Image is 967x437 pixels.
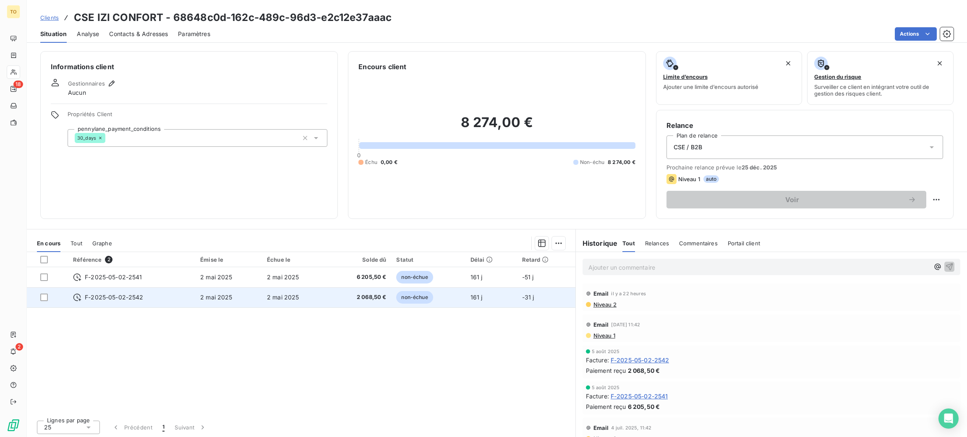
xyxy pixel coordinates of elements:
span: Email [593,290,609,297]
h3: CSE IZI CONFORT - 68648c0d-162c-489c-96d3-e2c12e37aaac [74,10,392,25]
button: Précédent [107,419,157,436]
span: Voir [677,196,908,203]
span: Email [593,424,609,431]
span: 2 [16,343,23,351]
span: -51 j [522,273,534,281]
span: Gestion du risque [814,73,861,80]
span: 161 j [470,294,483,301]
span: Commentaires [679,240,718,247]
span: Aucun [68,88,86,97]
span: 2 [105,256,112,263]
span: Propriétés Client [68,111,327,122]
span: il y a 22 heures [611,291,646,296]
div: Échue le [267,256,324,263]
span: 2 068,50 € [334,293,386,302]
input: Ajouter une valeur [105,134,112,142]
span: Niveau 1 [678,176,700,182]
span: Non-échu [580,159,604,166]
h6: Encours client [358,62,406,72]
div: Retard [522,256,570,263]
span: CSE / B2B [674,143,702,151]
span: Facture : [586,392,609,401]
span: Contacts & Adresses [109,30,168,38]
button: Actions [895,27,937,41]
span: Niveau 1 [593,332,615,339]
span: Paiement reçu [586,366,626,375]
div: Open Intercom Messenger [938,408,959,429]
span: 0,00 € [381,159,397,166]
span: 5 août 2025 [592,385,620,390]
span: 4 juil. 2025, 11:42 [611,425,651,430]
span: 161 j [470,273,483,281]
span: Clients [40,14,59,21]
span: Limite d’encours [663,73,708,80]
span: 2 mai 2025 [267,273,299,281]
span: Ajouter une limite d’encours autorisé [663,83,758,90]
span: 18 [13,81,23,88]
h2: 8 274,00 € [358,114,635,139]
span: 5 août 2025 [592,349,620,354]
span: 2 mai 2025 [200,294,233,301]
span: 2 mai 2025 [200,273,233,281]
div: Solde dû [334,256,386,263]
button: Suivant [170,419,212,436]
span: 6 205,50 € [334,273,386,281]
div: Référence [73,256,190,263]
span: Gestionnaires [68,80,105,87]
span: F-2025-05-02-2542 [85,293,144,302]
span: 1 [162,423,165,432]
span: Paramètres [178,30,210,38]
span: 0 [357,152,361,159]
button: Gestion du risqueSurveiller ce client en intégrant votre outil de gestion des risques client. [807,51,954,105]
h6: Historique [576,238,618,248]
h6: Relance [666,120,943,130]
span: non-échue [396,271,433,284]
span: auto [703,175,719,183]
span: F-2025-05-02-2541 [85,273,142,281]
span: En cours [37,240,60,247]
span: Tout [71,240,82,247]
div: TO [7,5,20,18]
span: 30_days [77,135,96,140]
button: Voir [666,191,926,208]
button: Limite d’encoursAjouter une limite d’encours autorisé [656,51,802,105]
span: Paiement reçu [586,402,626,411]
a: Clients [40,13,59,22]
span: Niveau 2 [593,301,617,308]
span: 25 déc. 2025 [742,164,777,171]
span: 25 [44,423,51,432]
div: Délai [470,256,512,263]
img: Logo LeanPay [7,419,20,432]
span: -31 j [522,294,534,301]
span: 8 274,00 € [608,159,635,166]
span: Analyse [77,30,99,38]
button: 1 [157,419,170,436]
div: Statut [396,256,460,263]
span: 2 mai 2025 [267,294,299,301]
h6: Informations client [51,62,327,72]
span: Facture : [586,356,609,364]
span: Tout [622,240,635,247]
span: non-échue [396,291,433,304]
span: 6 205,50 € [628,402,660,411]
span: Relances [645,240,669,247]
span: Surveiller ce client en intégrant votre outil de gestion des risques client. [814,83,946,97]
span: Situation [40,30,67,38]
span: Échu [365,159,377,166]
span: [DATE] 11:42 [611,322,640,327]
span: Prochaine relance prévue le [666,164,943,171]
span: Portail client [728,240,760,247]
span: 2 068,50 € [628,366,660,375]
span: F-2025-05-02-2541 [611,392,668,401]
span: Graphe [92,240,112,247]
span: F-2025-05-02-2542 [611,356,669,364]
span: Email [593,321,609,328]
div: Émise le [200,256,257,263]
